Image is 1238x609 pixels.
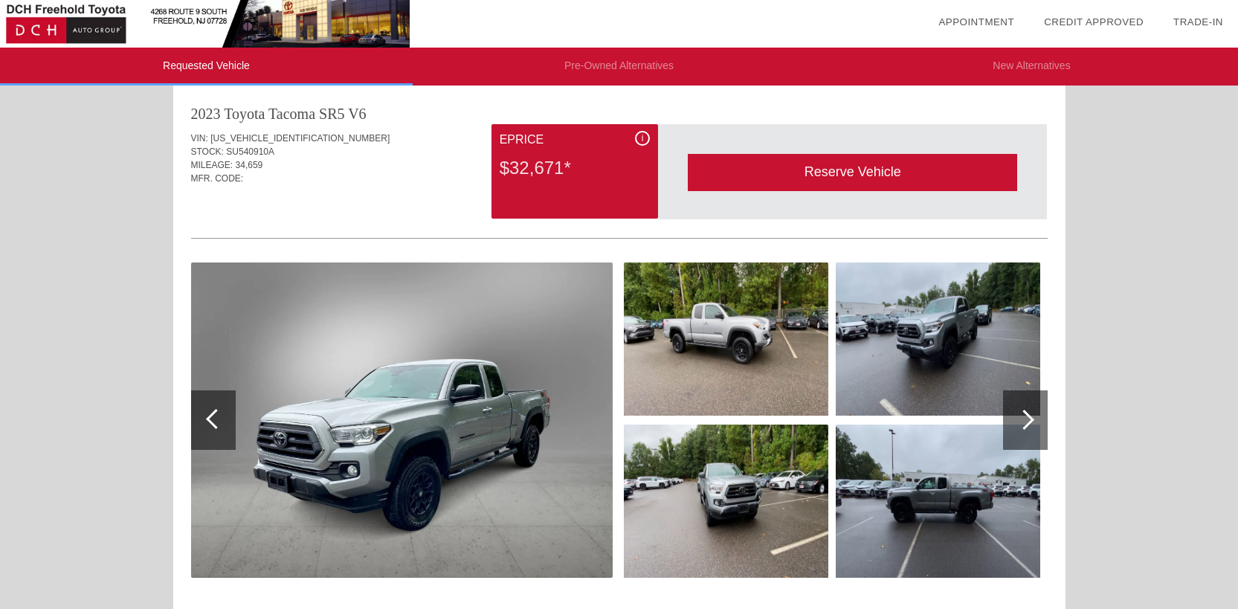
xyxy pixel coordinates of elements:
[500,131,650,149] div: ePrice
[938,16,1014,28] a: Appointment
[624,425,828,578] img: 4ca8affd04dc26a3b9638024adffe256x.jpg
[836,425,1040,578] img: 866006d092184e04c251493fbd9c84b7x.jpg
[226,146,274,157] span: SU540910A
[624,262,828,416] img: 162cb4f8d7500da8c95356f79c26f94fx.jpg
[688,154,1017,190] div: Reserve Vehicle
[1044,16,1144,28] a: Credit Approved
[500,149,650,187] div: $32,671*
[191,262,613,578] img: ba24f09eca61fc1f4c658558dd9cf889x.jpg
[191,146,224,157] span: STOCK:
[191,194,1048,218] div: Quoted on [DATE] 11:55:51 PM
[836,262,1040,416] img: da1ecde1c65ea5688a85bb7d36e14e16x.jpg
[642,133,644,144] span: i
[210,133,390,144] span: [US_VEHICLE_IDENTIFICATION_NUMBER]
[1173,16,1223,28] a: Trade-In
[236,160,263,170] span: 34,659
[191,133,208,144] span: VIN:
[413,48,825,86] li: Pre-Owned Alternatives
[319,103,367,124] div: SR5 V6
[191,173,244,184] span: MFR. CODE:
[191,160,233,170] span: MILEAGE:
[191,103,316,124] div: 2023 Toyota Tacoma
[825,48,1238,86] li: New Alternatives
